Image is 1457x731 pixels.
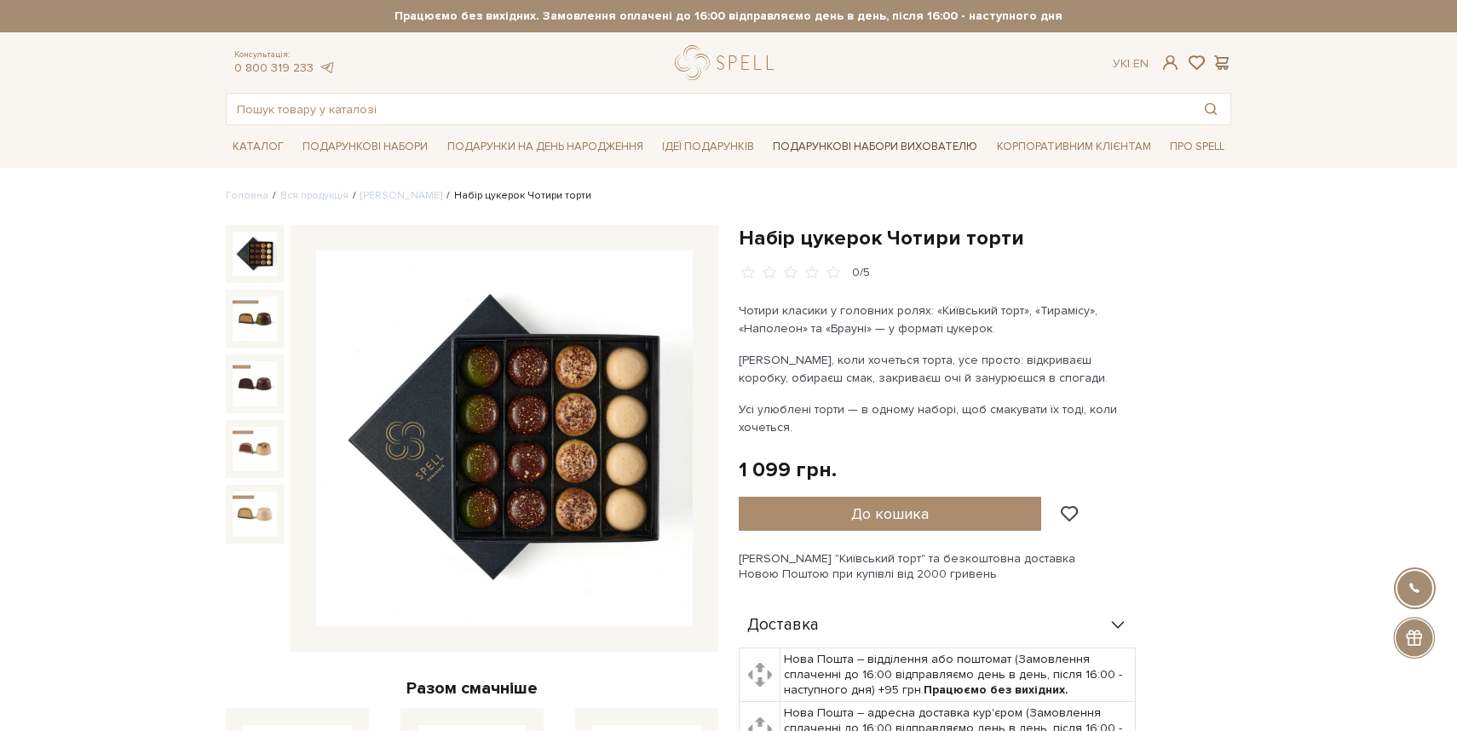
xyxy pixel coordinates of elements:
strong: Працюємо без вихідних. Замовлення оплачені до 16:00 відправляємо день в день, після 16:00 - насту... [226,9,1231,24]
img: Набір цукерок Чотири торти [316,250,693,627]
p: [PERSON_NAME], коли хочеться торта, усе просто: відкриваєш коробку, обираєш смак, закриваєш очі й... [739,351,1138,387]
img: Набір цукерок Чотири торти [233,296,277,341]
img: Набір цукерок Чотири торти [233,492,277,536]
img: Набір цукерок Чотири торти [233,232,277,276]
a: En [1133,56,1149,71]
div: Разом смачніше [226,677,718,699]
a: telegram [318,60,335,75]
td: Нова Пошта – відділення або поштомат (Замовлення сплаченні до 16:00 відправляємо день в день, піс... [780,648,1136,702]
span: До кошика [851,504,929,523]
div: 0/5 [852,265,870,281]
span: | [1127,56,1130,71]
button: Пошук товару у каталозі [1191,94,1230,124]
a: Подарункові набори [296,134,435,160]
a: Подарунки на День народження [441,134,650,160]
span: Доставка [747,618,819,633]
a: Про Spell [1163,134,1231,160]
a: Ідеї подарунків [655,134,761,160]
a: Вся продукція [280,189,348,202]
a: Головна [226,189,268,202]
img: Набір цукерок Чотири торти [233,427,277,471]
p: Усі улюблені торти — в одному наборі, щоб смакувати їх тоді, коли хочеться. [739,400,1138,436]
a: Подарункові набори вихователю [766,132,984,161]
img: Набір цукерок Чотири торти [233,361,277,406]
p: Чотири класики у головних ролях: «Київський торт», «Тирамісу», «Наполеон» та «Брауні» — у форматі... [739,302,1138,337]
a: [PERSON_NAME] [360,189,442,202]
input: Пошук товару у каталозі [227,94,1191,124]
span: Консультація: [234,49,335,60]
a: 0 800 319 233 [234,60,314,75]
li: Набір цукерок Чотири торти [442,188,591,204]
h1: Набір цукерок Чотири торти [739,225,1231,251]
a: Корпоративним клієнтам [990,132,1158,161]
a: Каталог [226,134,291,160]
div: 1 099 грн. [739,457,837,483]
div: Ук [1113,56,1149,72]
b: Працюємо без вихідних. [924,682,1068,697]
button: До кошика [739,497,1041,531]
div: [PERSON_NAME] "Київський торт" та безкоштовна доставка Новою Поштою при купівлі від 2000 гривень [739,551,1231,582]
a: logo [675,45,781,80]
